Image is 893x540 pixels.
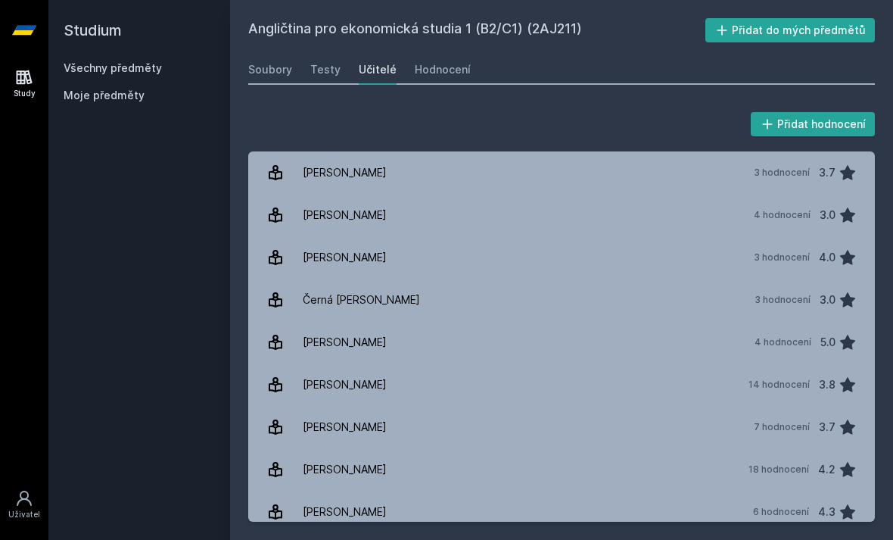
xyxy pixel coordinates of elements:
div: 4.0 [819,242,835,273]
div: [PERSON_NAME] [303,370,387,400]
div: 14 hodnocení [748,379,810,391]
a: [PERSON_NAME] 4 hodnocení 5.0 [248,321,875,364]
div: [PERSON_NAME] [303,158,387,188]
div: Uživatel [8,509,40,520]
div: Soubory [248,62,292,77]
div: Černá [PERSON_NAME] [303,285,420,315]
a: [PERSON_NAME] 14 hodnocení 3.8 [248,364,875,406]
div: 3.0 [820,285,835,315]
div: 3 hodnocení [755,294,811,306]
div: 3.7 [819,158,835,188]
a: Učitelé [359,55,397,85]
div: 5.0 [820,327,835,357]
a: [PERSON_NAME] 4 hodnocení 3.0 [248,194,875,236]
div: 6 hodnocení [753,506,809,518]
div: [PERSON_NAME] [303,454,387,485]
div: [PERSON_NAME] [303,327,387,357]
div: Učitelé [359,62,397,77]
a: Černá [PERSON_NAME] 3 hodnocení 3.0 [248,279,875,321]
div: 4.3 [818,497,835,527]
a: Soubory [248,55,292,85]
div: 3.7 [819,412,835,442]
span: Moje předměty [64,88,145,103]
a: Study [3,61,45,107]
a: Uživatel [3,482,45,528]
div: 3.0 [820,200,835,230]
div: 18 hodnocení [748,464,809,476]
a: [PERSON_NAME] 6 hodnocení 4.3 [248,491,875,533]
div: 4 hodnocení [754,209,811,221]
a: [PERSON_NAME] 18 hodnocení 4.2 [248,448,875,491]
h2: Angličtina pro ekonomická studia 1 (B2/C1) (2AJ211) [248,18,705,42]
button: Přidat hodnocení [751,112,876,136]
div: Study [14,88,36,99]
a: [PERSON_NAME] 3 hodnocení 4.0 [248,236,875,279]
a: [PERSON_NAME] 3 hodnocení 3.7 [248,151,875,194]
a: Testy [310,55,341,85]
div: 3 hodnocení [754,167,810,179]
a: Hodnocení [415,55,471,85]
div: 3 hodnocení [754,251,810,264]
button: Přidat do mých předmětů [705,18,876,42]
div: [PERSON_NAME] [303,242,387,273]
div: [PERSON_NAME] [303,412,387,442]
a: [PERSON_NAME] 7 hodnocení 3.7 [248,406,875,448]
div: 4.2 [818,454,835,485]
div: Testy [310,62,341,77]
div: 4 hodnocení [755,336,811,348]
div: 7 hodnocení [754,421,810,433]
div: [PERSON_NAME] [303,497,387,527]
a: Všechny předměty [64,61,162,74]
div: 3.8 [819,370,835,400]
div: [PERSON_NAME] [303,200,387,230]
div: Hodnocení [415,62,471,77]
